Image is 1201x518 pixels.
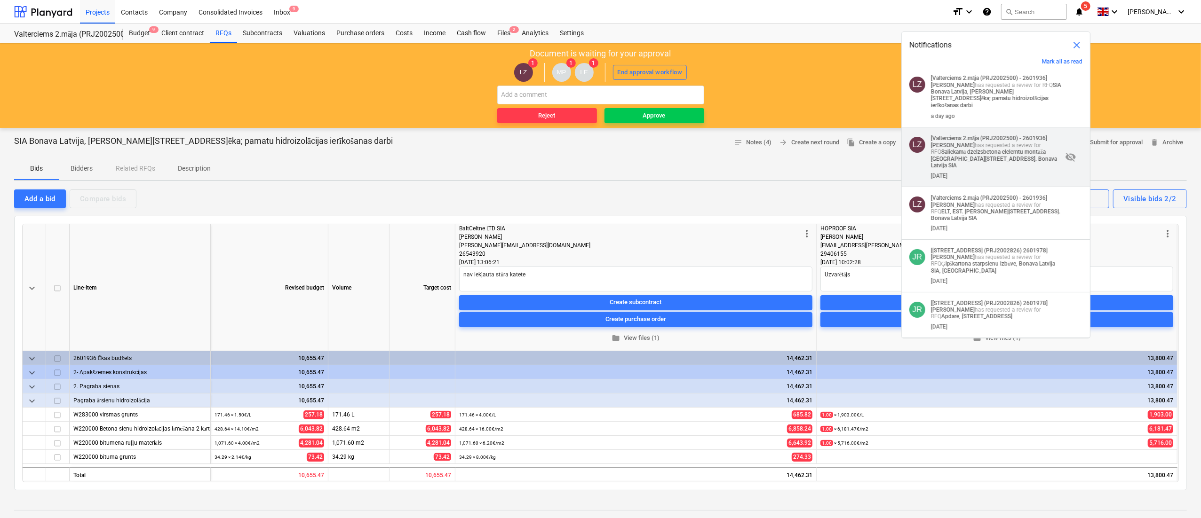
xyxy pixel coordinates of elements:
[931,225,947,232] div: [DATE]
[1042,58,1082,65] button: Mark all as read
[328,450,390,464] div: 34.29 kg
[1081,1,1090,11] span: 5
[528,58,538,68] span: 1
[801,228,812,239] span: more_vert
[25,164,48,173] p: Bids
[303,410,324,419] span: 257.18
[459,455,496,460] small: 34.29 × 8.00€ / kg
[589,58,598,68] span: 1
[459,412,496,417] small: 171.46 × 4.00€ / L
[328,436,390,450] div: 1,071.60 m2
[328,408,390,422] div: 171.46 L
[73,365,207,379] div: 2- Apakšzemes konstrukcijas
[820,295,1173,310] button: Create subcontract
[73,450,207,463] div: W220000 bituma grunts
[1162,228,1173,239] span: more_vert
[299,439,324,447] span: 4,281.04
[931,195,1062,221] p: has requested a review for RFQ
[931,202,975,208] strong: [PERSON_NAME]
[820,330,1173,345] button: View files (1)
[459,250,801,258] div: 26543920
[1148,424,1173,433] span: 6,181.47
[1065,151,1076,163] span: visibility_off
[73,408,207,421] div: W283000 virsmas grunts
[913,200,922,209] span: LZ
[73,422,207,435] div: W220000 Betona sienu hidroizolācijas līmēšana 2 kārtās
[618,67,683,78] div: End approval workflow
[820,393,1173,408] div: 13,800.47
[1113,189,1187,208] button: Visible bids 2/2
[73,351,207,365] div: 2601936 Ēkas budžets
[1154,473,1201,518] iframe: Chat Widget
[1071,39,1082,51] span: close
[843,135,899,150] button: Create a copy
[580,69,588,76] span: LE
[931,82,1061,109] strong: SIA Bonava Latvija, [PERSON_NAME][STREET_ADDRESS]ēka; pamatu hidroizolācijas ierīkošanas darbi
[520,69,527,76] span: LZ
[931,135,1062,169] p: has requested a review for RFQ
[792,410,812,419] span: 685.82
[418,24,451,43] div: Income
[459,267,812,291] textarea: nav iekļauta stūra katete
[1148,439,1173,447] span: 5,716.00
[931,75,1047,81] strong: [Valterciems 2.māja (PRJ2002500) - 2601936]
[459,295,812,310] button: Create subcontract
[459,224,801,233] div: BaltCeltne LTD SIA
[909,137,925,153] div: Lauris Zaharāns
[14,30,112,39] div: Valterciems 2.māja (PRJ2002500) - 2601936
[178,164,211,173] p: Description
[331,24,390,43] a: Purchase orders
[509,26,519,33] span: 2
[820,379,1173,393] div: 13,800.47
[931,82,975,88] strong: [PERSON_NAME]
[26,353,38,364] span: keyboard_arrow_down
[913,140,922,149] span: LZ
[215,393,324,408] div: 10,655.47
[909,302,925,318] div: Jānis Ruskuls
[288,24,331,43] div: Valuations
[26,283,38,294] span: keyboard_arrow_down
[73,393,207,407] div: Pagraba ārsienu hidroizolācija
[459,330,812,345] button: View files (1)
[931,173,947,179] div: [DATE]
[390,24,418,43] a: Costs
[455,467,817,481] div: 14,462.31
[459,365,812,379] div: 14,462.31
[820,242,952,249] span: [EMAIL_ADDRESS][PERSON_NAME][DOMAIN_NAME]
[299,424,324,433] span: 6,043.82
[451,24,492,43] div: Cash flow
[820,440,868,446] small: × 5,716.00€ / m2
[514,63,533,82] div: Lauris Zaharāns
[497,108,597,123] button: Reject
[913,305,923,314] span: JR
[909,196,925,212] div: Lauris Zaharāns
[26,381,38,392] span: keyboard_arrow_down
[1001,4,1067,20] button: Search
[913,80,922,89] span: LZ
[328,422,390,436] div: 428.64 m2
[820,224,1162,233] div: HOPROOF SIA
[156,24,210,43] div: Client contract
[73,436,207,449] div: W220000 bitumena ruļļu materiāls
[817,467,1177,481] div: 13,800.47
[459,393,812,408] div: 14,462.31
[426,425,451,432] span: 6,043.82
[26,367,38,378] span: keyboard_arrow_down
[792,453,812,462] span: 274.33
[566,58,576,68] span: 1
[459,242,590,249] span: [PERSON_NAME][EMAIL_ADDRESS][DOMAIN_NAME]
[237,24,288,43] a: Subcontracts
[149,26,159,33] span: 9
[899,135,994,150] a: Download comparison table
[734,138,742,147] span: notes
[734,137,772,148] span: Notes (4)
[1128,8,1175,16] span: [PERSON_NAME]
[70,224,211,351] div: Line-item
[941,313,1012,320] strong: Apdare, [STREET_ADDRESS]
[1123,193,1177,205] div: Visible bids 2/2
[931,300,1048,306] strong: [[STREET_ADDRESS] (PRJ2002826) 2601978]
[779,137,839,148] span: Create next round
